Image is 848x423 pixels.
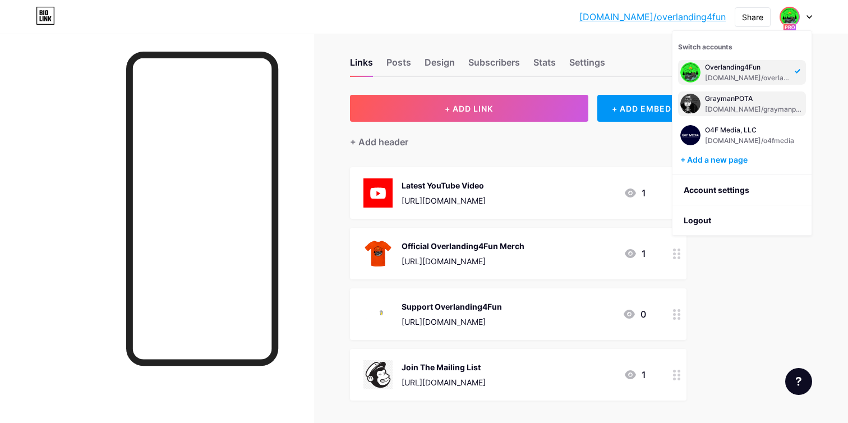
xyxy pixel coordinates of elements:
[363,300,393,329] img: Support Overlanding4Fun
[579,10,726,24] a: [DOMAIN_NAME]/overlanding4fun
[445,104,493,113] span: + ADD LINK
[402,195,486,206] div: [URL][DOMAIN_NAME]
[742,11,763,23] div: Share
[402,316,502,328] div: [URL][DOMAIN_NAME]
[672,175,812,205] a: Account settings
[386,56,411,76] div: Posts
[705,136,794,145] div: [DOMAIN_NAME]/o4fmedia
[781,8,799,26] img: graymanpota
[402,180,486,191] div: Latest YouTube Video
[350,135,408,149] div: + Add header
[402,255,524,267] div: [URL][DOMAIN_NAME]
[680,62,700,82] img: graymanpota
[624,368,646,381] div: 1
[363,178,393,208] img: Latest YouTube Video
[402,301,502,312] div: Support Overlanding4Fun
[402,361,486,373] div: Join The Mailing List
[705,105,804,114] div: [DOMAIN_NAME]/graymanpota
[623,307,646,321] div: 0
[350,56,373,76] div: Links
[533,56,556,76] div: Stats
[402,376,486,388] div: [URL][DOMAIN_NAME]
[363,360,393,389] img: Join The Mailing List
[680,154,806,165] div: + Add a new page
[678,43,732,51] span: Switch accounts
[624,247,646,260] div: 1
[672,205,812,236] li: Logout
[425,56,455,76] div: Design
[363,239,393,268] img: Official Overlanding4Fun Merch
[569,56,605,76] div: Settings
[597,95,686,122] div: + ADD EMBED
[468,56,520,76] div: Subscribers
[624,186,646,200] div: 1
[705,94,804,103] div: GraymanPOTA
[680,94,700,114] img: graymanpota
[705,63,791,72] div: Overlanding4Fun
[402,240,524,252] div: Official Overlanding4Fun Merch
[680,125,700,145] img: graymanpota
[705,73,791,82] div: [DOMAIN_NAME]/overlanding4fun
[350,95,588,122] button: + ADD LINK
[705,126,794,135] div: O4F Media, LLC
